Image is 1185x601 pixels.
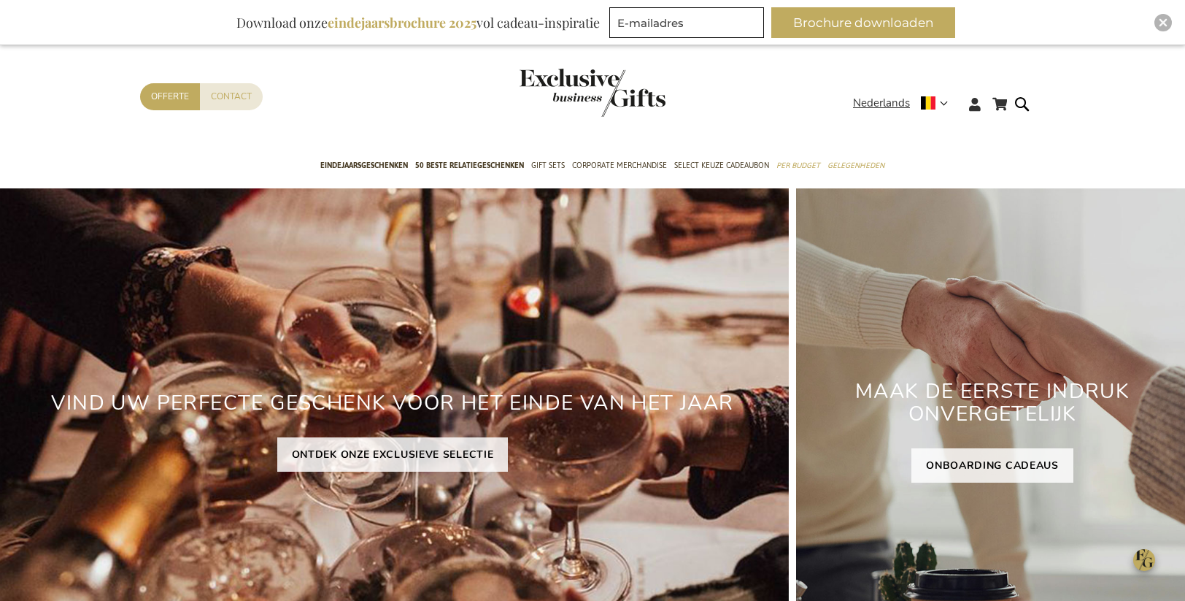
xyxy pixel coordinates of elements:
a: store logo [520,69,592,117]
a: Offerte [140,83,200,110]
span: Nederlands [853,95,910,112]
input: E-mailadres [609,7,764,38]
b: eindejaarsbrochure 2025 [328,14,476,31]
div: Close [1154,14,1172,31]
button: Brochure downloaden [771,7,955,38]
span: Select Keuze Cadeaubon [674,158,769,173]
div: Download onze vol cadeau-inspiratie [230,7,606,38]
img: Close [1159,18,1167,27]
a: ONBOARDING CADEAUS [911,448,1073,483]
span: 50 beste relatiegeschenken [415,158,524,173]
span: Corporate Merchandise [572,158,667,173]
form: marketing offers and promotions [609,7,768,42]
a: ONTDEK ONZE EXCLUSIEVE SELECTIE [277,437,509,472]
a: Contact [200,83,263,110]
span: Per Budget [776,158,820,173]
span: Gift Sets [531,158,565,173]
span: Gelegenheden [827,158,884,173]
span: Eindejaarsgeschenken [320,158,408,173]
img: Exclusive Business gifts logo [520,69,665,117]
div: Nederlands [853,95,957,112]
